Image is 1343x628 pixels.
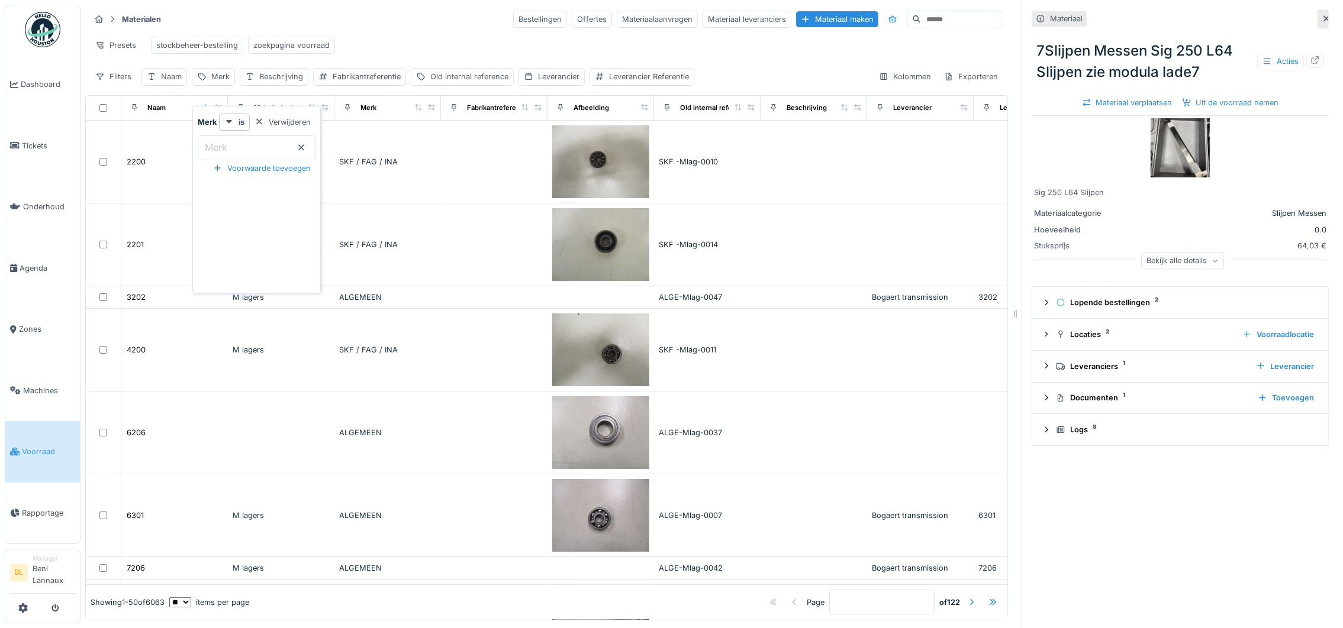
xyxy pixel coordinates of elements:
[552,125,649,198] img: 2200
[1257,53,1304,70] div: Acties
[1056,392,1248,403] div: Documenten
[552,396,649,469] img: 6206
[659,344,756,355] div: SKF -Mlag-0011
[680,103,751,113] div: Old internal reference
[1128,224,1326,235] div: 0.0
[659,292,756,303] div: ALGE-Mlag-0047
[1077,95,1177,111] div: Materiaal verplaatsen
[978,293,997,302] span: 3202
[333,71,401,82] div: Fabrikantreferentie
[467,103,529,113] div: Fabrikantreferentie
[939,597,960,608] strong: of 122
[872,564,948,572] span: Bogaert transmission
[1037,387,1323,409] summary: Documenten1Toevoegen
[978,511,996,520] span: 6301
[574,103,609,113] div: Afbeelding
[1251,358,1319,374] div: Leverancier
[1253,390,1319,406] div: Toevoegen
[253,40,330,51] div: zoekpagina voorraad
[259,71,303,82] div: Beschrijving
[939,68,1003,85] div: Exporteren
[127,292,146,303] div: 3202
[807,597,825,608] div: Page
[161,71,182,82] div: Naam
[703,11,791,28] div: Materiaal leveranciers
[339,562,436,574] div: ALGEMEEN
[1032,35,1329,88] div: 7Slijpen Messen Sig 250 L64 Slijpen zie modula lade7
[22,507,75,519] span: Rapportage
[1128,240,1326,251] div: 64,03 €
[538,71,579,82] div: Leverancier
[233,562,330,574] div: M lagers
[360,103,376,113] div: Merk
[513,11,567,28] div: Bestellingen
[978,564,997,572] span: 7206
[250,114,315,130] div: Verwijderen
[572,11,612,28] div: Offertes
[1177,95,1284,111] div: Uit de voorraad nemen
[127,427,146,438] div: 6206
[787,103,827,113] div: Beschrijving
[117,14,166,25] strong: Materialen
[1056,424,1314,435] div: Logs
[23,385,75,396] span: Machines
[1151,118,1210,177] img: 7Slijpen Messen Sig 250 L64 Slijpen zie modula lade7
[233,292,330,303] div: M lagers
[1141,252,1224,269] div: Bekijk alle details
[339,292,436,303] div: ALGEMEEN
[1056,297,1314,308] div: Lopende bestellingen
[156,40,238,51] div: stockbeheer-bestelling
[893,103,932,113] div: Leverancier
[552,208,649,281] img: 2201
[339,156,436,167] div: SKF / FAG / INA
[1056,329,1233,340] div: Locaties
[659,510,756,521] div: ALGE-Mlag-0007
[127,156,146,167] div: 2200
[1037,419,1323,441] summary: Logs8
[202,140,230,154] label: Merk
[872,293,948,302] span: Bogaert transmission
[127,239,144,250] div: 2201
[617,11,698,28] div: Materiaalaanvragen
[10,564,28,581] li: BL
[552,313,649,386] img: 4200
[659,239,756,250] div: SKF -Mlag-0014
[1034,187,1326,198] div: Sig 250 L64 Slijpen
[19,323,75,335] span: Zones
[90,37,141,54] div: Presets
[552,479,649,552] img: 6301
[90,68,137,85] div: Filters
[254,103,314,113] div: Materiaalcategorie
[20,263,75,274] span: Agenda
[1000,103,1074,113] div: Leverancier Referentie
[233,344,330,355] div: M lagers
[21,79,75,90] span: Dashboard
[339,427,436,438] div: ALGEMEEN
[659,562,756,574] div: ALGE-Mlag-0042
[1128,208,1326,219] div: Slijpen Messen
[1238,326,1319,342] div: Voorraadlocatie
[127,344,146,355] div: 4200
[430,71,508,82] div: Old internal reference
[1056,361,1247,372] div: Leveranciers
[127,562,145,574] div: 7206
[22,446,75,457] span: Voorraad
[874,68,936,85] div: Kolommen
[1034,240,1123,251] div: Stuksprijs
[25,12,60,47] img: Badge_color-CXgf-gQk.svg
[1050,13,1083,24] div: Materiaal
[1037,323,1323,345] summary: Locaties2Voorraadlocatie
[1037,292,1323,313] summary: Lopende bestellingen2
[127,510,144,521] div: 6301
[91,597,165,608] div: Showing 1 - 50 of 6063
[233,510,330,521] div: M lagers
[208,160,315,176] div: Voorwaarde toevoegen
[339,239,436,250] div: SKF / FAG / INA
[239,116,244,128] strong: is
[1034,224,1123,235] div: Hoeveelheid
[211,71,230,82] div: Merk
[609,71,689,82] div: Leverancier Referentie
[33,554,75,591] li: Beni Lannaux
[22,140,75,151] span: Tickets
[1034,208,1123,219] div: Materiaalcategorie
